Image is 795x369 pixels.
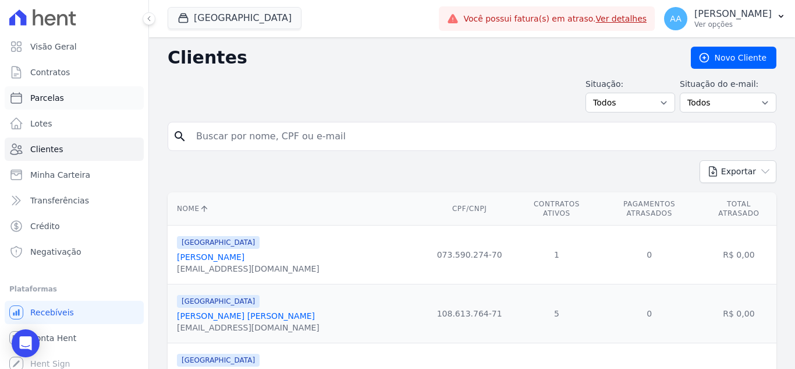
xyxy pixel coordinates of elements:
[177,252,244,262] a: [PERSON_NAME]
[5,326,144,350] a: Conta Hent
[177,295,260,308] span: [GEOGRAPHIC_DATA]
[670,15,682,23] span: AA
[189,125,771,148] input: Buscar por nome, CPF ou e-mail
[516,226,597,284] td: 1
[5,215,144,238] a: Crédito
[5,112,144,135] a: Lotes
[12,329,40,357] div: Open Intercom Messenger
[30,41,77,52] span: Visão Geral
[463,13,647,25] span: Você possui fatura(s) em atraso.
[700,160,776,183] button: Exportar
[694,20,772,29] p: Ver opções
[177,311,315,321] a: [PERSON_NAME] [PERSON_NAME]
[30,92,64,104] span: Parcelas
[701,192,776,226] th: Total Atrasado
[5,189,144,212] a: Transferências
[30,220,60,232] span: Crédito
[5,61,144,84] a: Contratos
[5,301,144,324] a: Recebíveis
[30,307,74,318] span: Recebíveis
[423,284,516,343] td: 108.613.764-71
[423,192,516,226] th: CPF/CNPJ
[598,226,701,284] td: 0
[177,263,320,275] div: [EMAIL_ADDRESS][DOMAIN_NAME]
[30,143,63,155] span: Clientes
[596,14,647,23] a: Ver detalhes
[30,332,76,344] span: Conta Hent
[516,192,597,226] th: Contratos Ativos
[30,66,70,78] span: Contratos
[5,138,144,161] a: Clientes
[598,284,701,343] td: 0
[177,354,260,367] span: [GEOGRAPHIC_DATA]
[30,246,81,258] span: Negativação
[5,240,144,263] a: Negativação
[598,192,701,226] th: Pagamentos Atrasados
[30,118,52,129] span: Lotes
[9,282,139,296] div: Plataformas
[585,78,675,90] label: Situação:
[30,195,89,206] span: Transferências
[701,226,776,284] td: R$ 0,00
[168,192,423,226] th: Nome
[30,169,90,181] span: Minha Carteira
[516,284,597,343] td: 5
[168,7,301,29] button: [GEOGRAPHIC_DATA]
[5,86,144,110] a: Parcelas
[168,47,672,68] h2: Clientes
[5,163,144,187] a: Minha Carteira
[423,226,516,284] td: 073.590.274-70
[694,8,772,20] p: [PERSON_NAME]
[177,322,320,333] div: [EMAIL_ADDRESS][DOMAIN_NAME]
[177,236,260,249] span: [GEOGRAPHIC_DATA]
[655,2,795,35] button: AA [PERSON_NAME] Ver opções
[701,284,776,343] td: R$ 0,00
[680,78,776,90] label: Situação do e-mail:
[5,35,144,58] a: Visão Geral
[691,47,776,69] a: Novo Cliente
[173,129,187,143] i: search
